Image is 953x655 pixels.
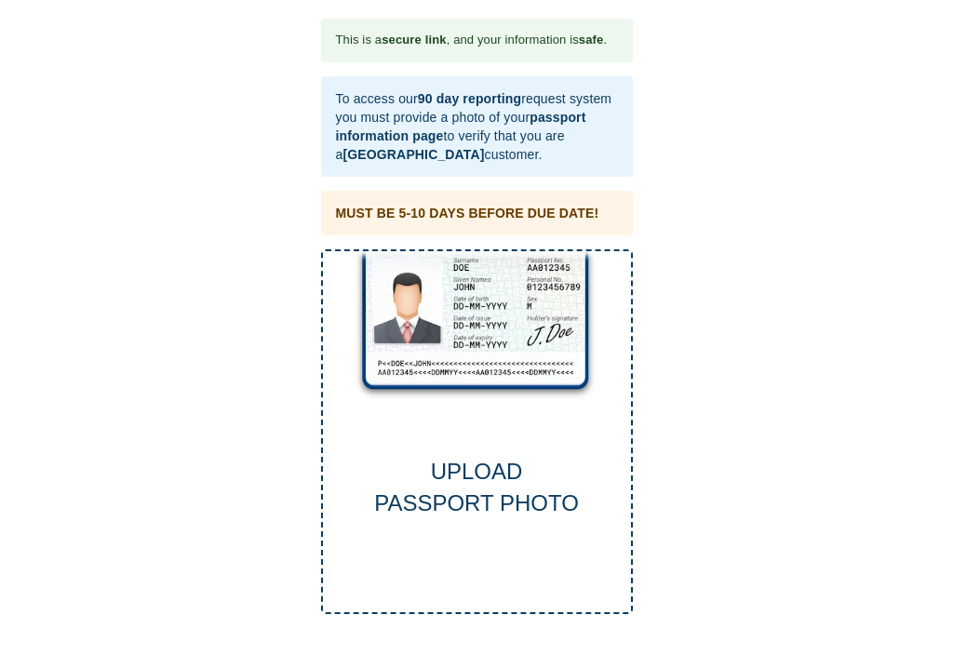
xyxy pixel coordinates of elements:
[336,24,608,57] div: This is a , and your information is .
[336,110,586,143] b: passport information page
[579,33,604,47] b: safe
[382,33,446,47] b: secure link
[323,456,631,520] div: UPLOAD PASSPORT PHOTO
[336,82,618,171] div: To access our request system you must provide a photo of your to verify that you are a customer.
[336,204,599,222] div: MUST BE 5-10 DAYS BEFORE DUE DATE!
[418,91,521,106] b: 90 day reporting
[342,147,484,162] b: [GEOGRAPHIC_DATA]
